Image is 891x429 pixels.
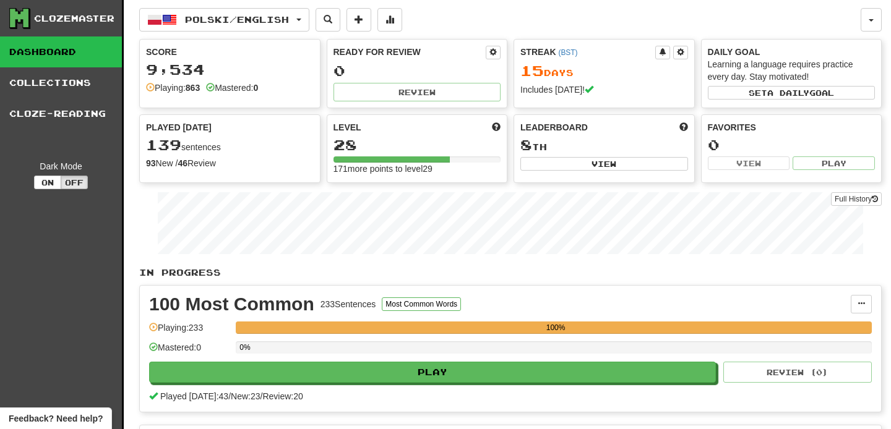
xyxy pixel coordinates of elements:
div: Playing: [146,82,200,94]
span: Played [DATE]: 43 [160,391,228,401]
div: Playing: 233 [149,321,230,342]
div: 9,534 [146,62,314,77]
span: Played [DATE] [146,121,212,134]
div: 28 [334,137,501,153]
div: Ready for Review [334,46,486,58]
button: Play [793,156,875,170]
button: View [520,157,688,171]
div: 0 [708,137,876,153]
span: Level [334,121,361,134]
button: Review [334,83,501,101]
button: Off [61,176,88,189]
div: New / Review [146,157,314,169]
div: Mastered: [206,82,258,94]
div: 100% [239,321,872,334]
button: Seta dailygoal [708,86,876,100]
button: On [34,176,61,189]
div: 171 more points to level 29 [334,163,501,175]
button: More stats [377,8,402,32]
span: Score more points to level up [492,121,501,134]
span: / [228,391,231,401]
button: Review (0) [723,362,872,383]
span: 15 [520,62,544,79]
span: Open feedback widget [9,412,103,425]
span: New: 23 [231,391,260,401]
span: 139 [146,136,181,153]
div: Score [146,46,314,58]
div: Day s [520,63,688,79]
div: Streak [520,46,655,58]
button: Play [149,362,716,383]
span: This week in points, UTC [679,121,688,134]
span: Polski / English [185,14,289,25]
span: Leaderboard [520,121,588,134]
div: 233 Sentences [321,298,376,310]
div: Favorites [708,121,876,134]
p: In Progress [139,266,882,279]
div: Includes [DATE]! [520,83,688,96]
div: Dark Mode [9,160,113,172]
div: 0 [334,63,501,79]
div: Learning a language requires practice every day. Stay motivated! [708,58,876,83]
div: Mastered: 0 [149,341,230,362]
a: (BST) [558,48,577,57]
span: / [260,391,263,401]
div: sentences [146,137,314,153]
button: Polski/English [139,8,309,32]
span: a daily [767,88,809,97]
div: Clozemaster [34,12,114,25]
button: Most Common Words [382,297,461,311]
button: View [708,156,790,170]
strong: 0 [253,83,258,93]
strong: 46 [178,158,187,168]
div: 100 Most Common [149,295,314,313]
span: 8 [520,136,532,153]
strong: 863 [186,83,200,93]
span: Review: 20 [262,391,303,401]
button: Search sentences [316,8,340,32]
a: Full History [831,192,882,206]
div: th [520,137,688,153]
button: Add sentence to collection [346,8,371,32]
strong: 93 [146,158,156,168]
div: Daily Goal [708,46,876,58]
